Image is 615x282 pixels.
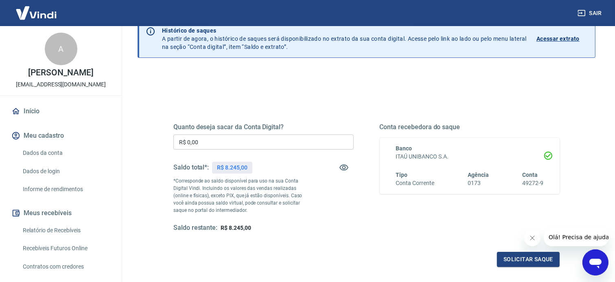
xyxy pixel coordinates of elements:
h5: Saldo restante: [173,224,217,232]
span: Agência [468,172,489,178]
span: Banco [396,145,412,152]
h5: Conta recebedora do saque [380,123,560,131]
p: R$ 8.245,00 [217,163,247,172]
h6: Conta Corrente [396,179,434,187]
h6: ITAÚ UNIBANCO S.A. [396,152,544,161]
img: Vindi [10,0,63,25]
h6: 0173 [468,179,489,187]
a: Informe de rendimentos [20,181,112,198]
iframe: Fechar mensagem [524,230,541,246]
p: Acessar extrato [536,35,580,43]
h5: Saldo total*: [173,163,209,172]
a: Relatório de Recebíveis [20,222,112,239]
iframe: Botão para abrir a janela de mensagens [582,249,608,275]
button: Solicitar saque [497,252,560,267]
a: Recebíveis Futuros Online [20,240,112,257]
a: Início [10,102,112,120]
button: Meu cadastro [10,127,112,145]
p: [EMAIL_ADDRESS][DOMAIN_NAME] [16,80,106,89]
a: Acessar extrato [536,26,589,51]
a: Dados da conta [20,145,112,161]
h5: Quanto deseja sacar da Conta Digital? [173,123,354,131]
span: R$ 8.245,00 [221,225,251,231]
p: Histórico de saques [162,26,527,35]
iframe: Mensagem da empresa [544,228,608,246]
a: Dados de login [20,163,112,180]
a: Contratos com credores [20,258,112,275]
p: A partir de agora, o histórico de saques será disponibilizado no extrato da sua conta digital. Ac... [162,26,527,51]
span: Tipo [396,172,408,178]
span: Olá! Precisa de ajuda? [5,6,68,12]
p: *Corresponde ao saldo disponível para uso na sua Conta Digital Vindi. Incluindo os valores das ve... [173,177,309,214]
button: Sair [576,6,605,21]
span: Conta [522,172,538,178]
p: [PERSON_NAME] [28,68,93,77]
h6: 49272-9 [522,179,543,187]
div: A [45,33,77,65]
button: Meus recebíveis [10,204,112,222]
